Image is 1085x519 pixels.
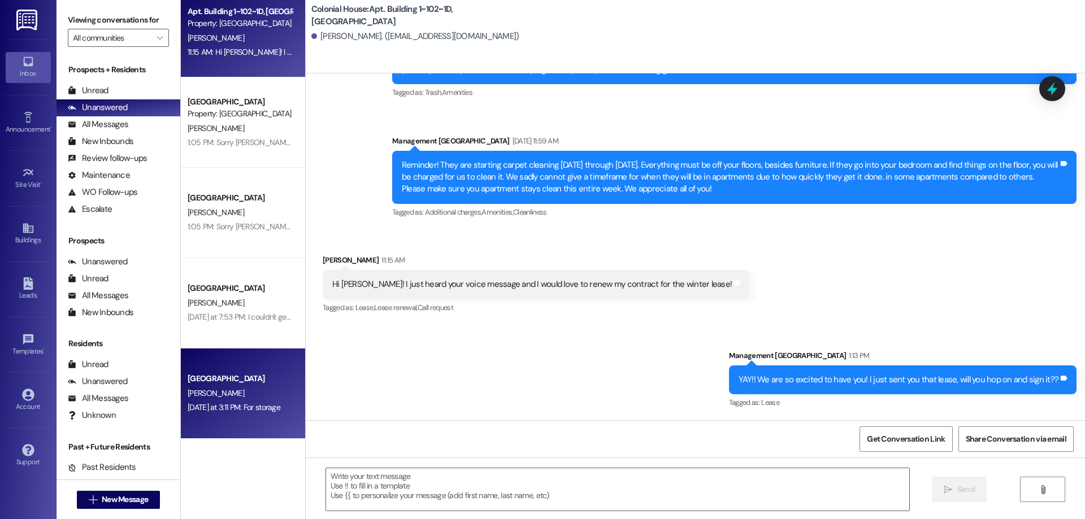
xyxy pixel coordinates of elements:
div: Residents [57,338,180,350]
span: [PERSON_NAME] [188,388,244,398]
span: Call request [418,303,453,312]
div: [GEOGRAPHIC_DATA] [188,192,292,204]
span: Cleanliness [513,207,547,217]
div: WO Follow-ups [68,186,137,198]
div: 11:15 AM: Hi [PERSON_NAME]! I just heard your voice message and I would love to renew my contract... [188,47,581,57]
div: Apt. Building 1~102~1D, [GEOGRAPHIC_DATA] [188,6,292,18]
i:  [157,33,163,42]
div: Unanswered [68,102,128,114]
div: Hi [PERSON_NAME]! I just heard your voice message and I would love to renew my contract for the w... [332,278,732,290]
a: Inbox [6,52,51,82]
div: Tagged as: [729,394,1077,411]
span: Additional charges , [425,207,482,217]
span: Amenities [442,88,472,97]
span: Trash , [425,88,442,97]
div: Tagged as: [323,299,750,316]
div: Tagged as: [392,84,1077,101]
span: Lease [761,398,779,407]
div: Unread [68,85,108,97]
div: [DATE] 11:59 AM [510,135,558,147]
b: Colonial House: Apt. Building 1~102~1D, [GEOGRAPHIC_DATA] [311,3,537,28]
i:  [1039,485,1047,494]
span: [PERSON_NAME] [188,298,244,308]
span: Send [957,483,975,495]
div: [DATE] at 7:53 PM: I couldn't get it to let me sign in under my email or [PERSON_NAME]'s. [188,312,472,322]
span: [PERSON_NAME] [188,33,244,43]
div: Management [GEOGRAPHIC_DATA] [729,350,1077,365]
div: Unanswered [68,256,128,268]
button: New Message [77,491,160,509]
div: [PERSON_NAME] [323,254,750,270]
span: Lease , [355,303,374,312]
a: Site Visit • [6,163,51,194]
div: [GEOGRAPHIC_DATA] [188,96,292,108]
div: All Messages [68,392,128,404]
div: Unknown [68,409,116,421]
div: Past Residents [68,461,136,473]
button: Get Conversation Link [860,426,952,452]
input: All communities [73,29,151,47]
div: All Messages [68,119,128,130]
span: Amenities , [481,207,513,217]
div: 1:05 PM: Sorry [PERSON_NAME], we have to respond to every message you send, even if it is just yo... [188,137,542,147]
div: Property: [GEOGRAPHIC_DATA] [188,108,292,120]
span: Get Conversation Link [867,433,945,445]
i:  [89,495,97,504]
div: [PERSON_NAME]. ([EMAIL_ADDRESS][DOMAIN_NAME]) [311,30,519,42]
img: ResiDesk Logo [16,10,40,30]
div: 1:05 PM: Sorry [PERSON_NAME], we have to respond to every message you send, even if it is just yo... [188,221,542,232]
div: [DATE] at 3:11 PM: For storage [188,402,280,412]
div: 11:15 AM [379,254,405,266]
a: Templates • [6,330,51,360]
div: Reminder! They are starting carpet cleaning [DATE] through [DATE]. Everything must be off your fl... [402,159,1058,195]
a: Account [6,385,51,416]
span: Lease renewal , [374,303,418,312]
span: Share Conversation via email [966,433,1066,445]
div: YAY!! We are so excited to have you! I just sent you that lease, will you hop on and sign it?? [739,374,1059,386]
div: 1:13 PM [846,350,869,361]
div: Unread [68,359,108,370]
div: Management [GEOGRAPHIC_DATA] [392,135,1077,151]
label: Viewing conversations for [68,11,169,29]
div: Escalate [68,203,112,215]
div: [GEOGRAPHIC_DATA] [188,282,292,294]
div: Past + Future Residents [57,441,180,453]
button: Send [932,477,987,502]
div: New Inbounds [68,136,133,147]
a: Buildings [6,219,51,249]
span: [PERSON_NAME] [188,207,244,217]
div: Property: [GEOGRAPHIC_DATA] [188,18,292,29]
a: Support [6,441,51,471]
div: New Inbounds [68,307,133,319]
div: Prospects + Residents [57,64,180,76]
button: Share Conversation via email [958,426,1074,452]
span: New Message [102,494,148,505]
span: [PERSON_NAME] [188,123,244,133]
span: • [41,179,42,187]
div: Tagged as: [392,204,1077,220]
div: Unanswered [68,376,128,387]
div: Prospects [57,235,180,247]
div: Unread [68,273,108,285]
div: Review follow-ups [68,152,147,164]
span: • [44,346,45,354]
i:  [944,485,952,494]
div: All Messages [68,290,128,302]
div: [GEOGRAPHIC_DATA] [188,373,292,385]
div: Maintenance [68,169,130,181]
a: Leads [6,274,51,304]
span: • [50,124,52,132]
